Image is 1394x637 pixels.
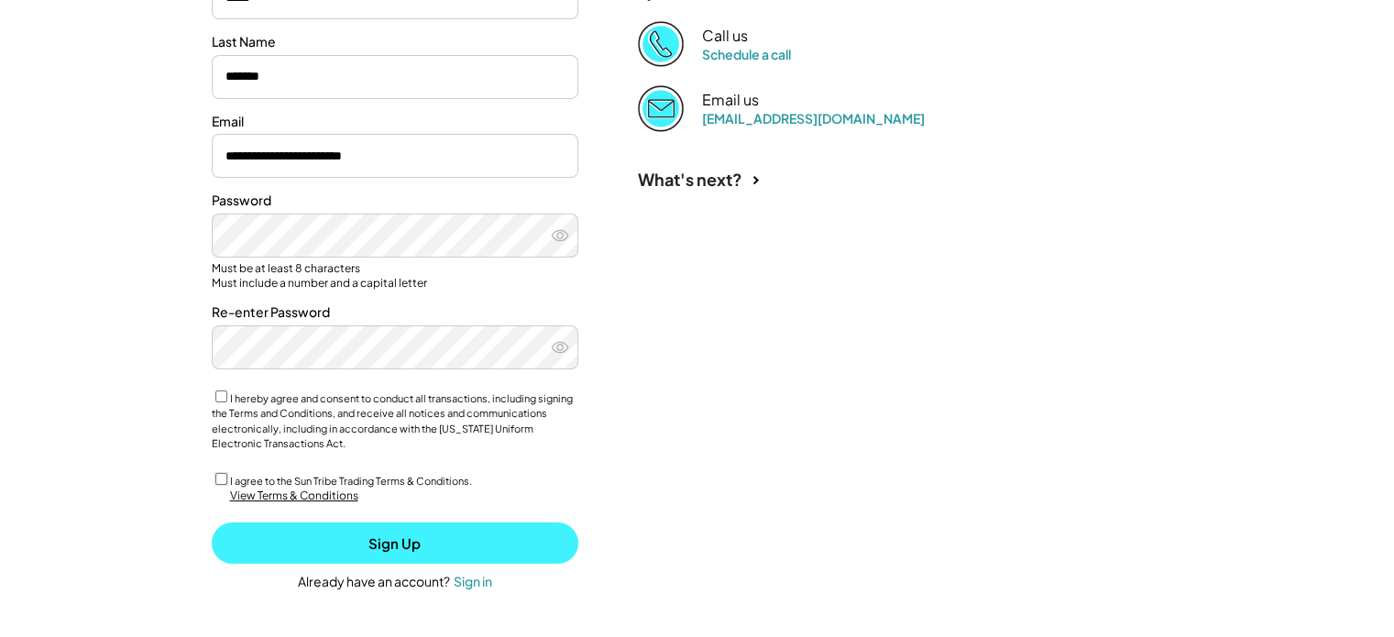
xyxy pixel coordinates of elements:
[702,46,791,62] a: Schedule a call
[702,91,759,110] div: Email us
[212,392,573,450] label: I hereby agree and consent to conduct all transactions, including signing the Terms and Condition...
[230,489,358,504] div: View Terms & Conditions
[638,169,742,190] div: What's next?
[212,261,578,290] div: Must be at least 8 characters Must include a number and a capital letter
[702,110,925,126] a: [EMAIL_ADDRESS][DOMAIN_NAME]
[212,303,578,322] div: Re-enter Password
[702,27,748,46] div: Call us
[212,192,578,210] div: Password
[230,475,472,487] label: I agree to the Sun Tribe Trading Terms & Conditions.
[638,21,684,67] img: Phone%20copy%403x.png
[638,85,684,131] img: Email%202%403x.png
[212,113,578,131] div: Email
[212,33,578,51] div: Last Name
[298,573,450,591] div: Already have an account?
[454,573,492,589] div: Sign in
[212,522,578,564] button: Sign Up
